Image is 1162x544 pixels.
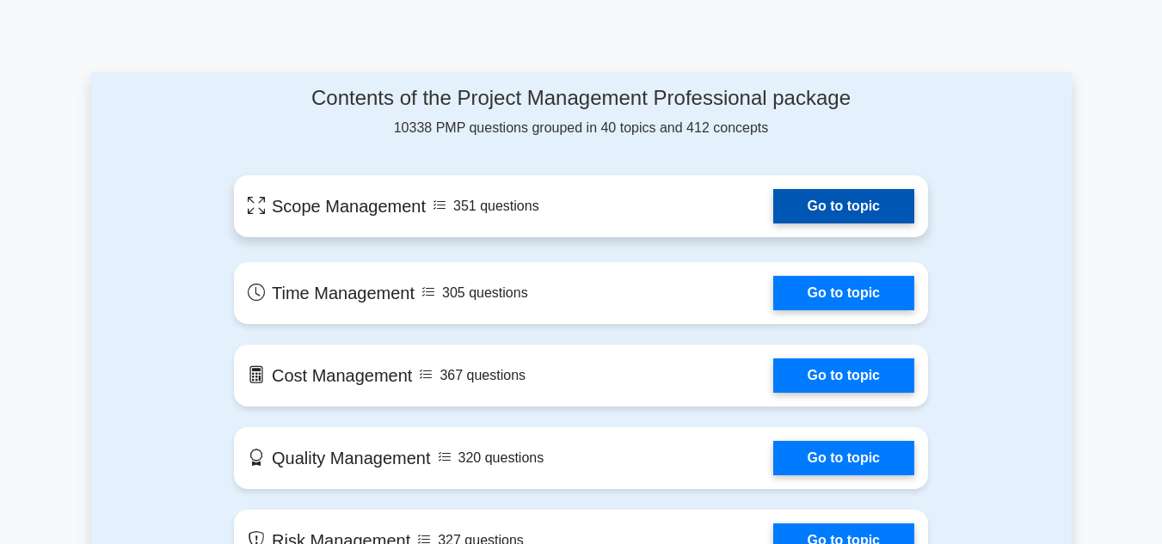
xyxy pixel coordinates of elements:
a: Go to topic [773,441,914,475]
h4: Contents of the Project Management Professional package [234,86,928,111]
a: Go to topic [773,358,914,393]
a: Go to topic [773,276,914,310]
div: 10338 PMP questions grouped in 40 topics and 412 concepts [234,86,928,138]
a: Go to topic [773,189,914,223]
